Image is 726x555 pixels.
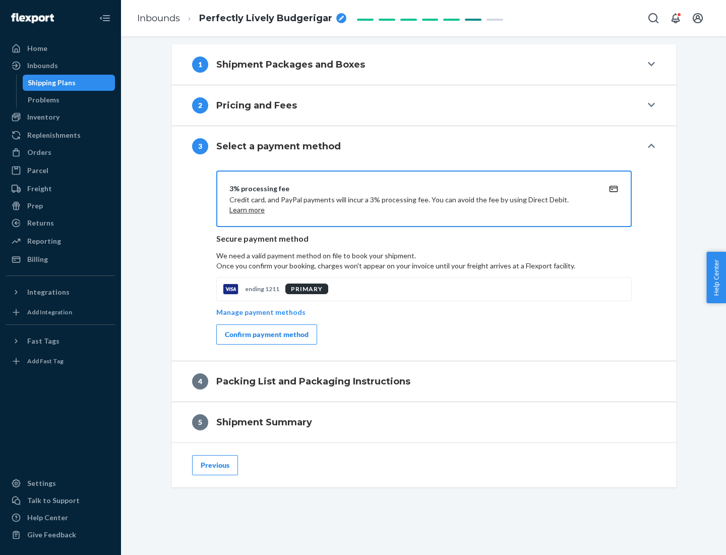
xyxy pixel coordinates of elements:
div: 2 [192,97,208,114]
h4: Packing List and Packaging Instructions [216,375,410,388]
button: Open notifications [665,8,686,28]
a: Talk to Support [6,492,115,509]
button: Close Navigation [95,8,115,28]
a: Returns [6,215,115,231]
div: Reporting [27,236,61,246]
div: 3 [192,138,208,154]
p: We need a valid payment method on file to book your shipment. [216,251,632,271]
a: Shipping Plans [23,75,115,91]
div: Replenishments [27,130,81,140]
p: Credit card, and PayPal payments will incur a 3% processing fee. You can avoid the fee by using D... [229,195,594,215]
button: 3Select a payment method [172,126,676,166]
div: Settings [27,478,56,488]
button: Confirm payment method [216,324,317,345]
div: PRIMARY [285,284,328,294]
div: 5 [192,414,208,430]
div: Home [27,43,47,53]
div: Talk to Support [27,495,80,506]
h4: Shipment Packages and Boxes [216,58,365,71]
div: Help Center [27,513,68,523]
h4: Select a payment method [216,140,341,153]
a: Replenishments [6,127,115,143]
button: 4Packing List and Packaging Instructions [172,361,676,402]
button: 5Shipment Summary [172,402,676,442]
div: Inbounds [27,61,58,71]
button: 1Shipment Packages and Boxes [172,44,676,85]
ol: breadcrumbs [129,4,354,33]
button: Open account menu [688,8,708,28]
a: Settings [6,475,115,491]
div: Add Fast Tag [27,357,64,365]
button: Previous [192,455,238,475]
button: Help Center [706,252,726,303]
div: Add Integration [27,308,72,316]
a: Inbounds [6,58,115,74]
button: Give Feedback [6,527,115,543]
a: Freight [6,181,115,197]
a: Inventory [6,109,115,125]
div: Fast Tags [27,336,59,346]
button: Fast Tags [6,333,115,349]
button: Integrations [6,284,115,300]
p: Once you confirm your booking, charges won't appear on your invoice until your freight arrives at... [216,261,632,271]
a: Billing [6,251,115,267]
a: Home [6,40,115,57]
h4: Pricing and Fees [216,99,297,112]
div: Returns [27,218,54,228]
div: Freight [27,184,52,194]
a: Add Integration [6,304,115,320]
button: Learn more [229,205,265,215]
div: Integrations [27,287,70,297]
div: Billing [27,254,48,264]
a: Reporting [6,233,115,249]
a: Inbounds [137,13,180,24]
div: Prep [27,201,43,211]
button: 2Pricing and Fees [172,85,676,126]
div: 3% processing fee [229,184,594,194]
a: Add Fast Tag [6,353,115,369]
a: Problems [23,92,115,108]
p: ending 1211 [245,285,279,293]
div: Give Feedback [27,530,76,540]
button: Open Search Box [643,8,663,28]
div: Shipping Plans [28,78,76,88]
div: Inventory [27,112,59,122]
a: Orders [6,144,115,160]
div: Parcel [27,165,48,176]
div: Orders [27,147,51,157]
div: 1 [192,57,208,73]
div: Confirm payment method [225,329,309,340]
a: Help Center [6,510,115,526]
a: Parcel [6,162,115,179]
img: Flexport logo [11,13,54,23]
p: Manage payment methods [216,307,306,317]
div: Problems [28,95,59,105]
a: Prep [6,198,115,214]
h4: Shipment Summary [216,416,312,429]
span: Perfectly Lively Budgerigar [199,12,332,25]
div: 4 [192,373,208,390]
p: Secure payment method [216,233,632,245]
